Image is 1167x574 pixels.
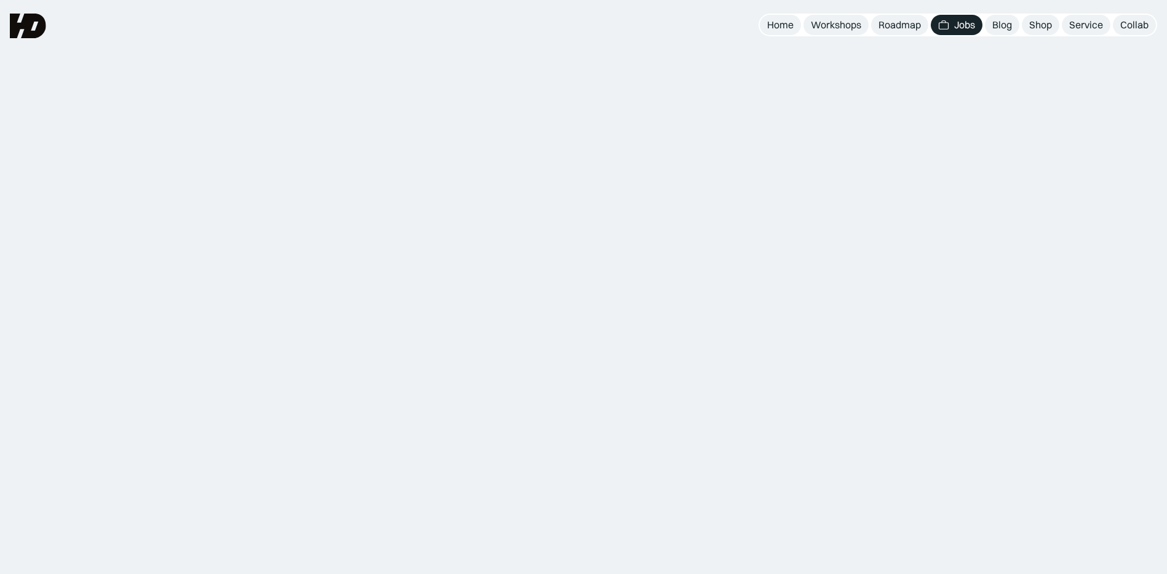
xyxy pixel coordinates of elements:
[871,15,928,35] a: Roadmap
[803,15,869,35] a: Workshops
[985,15,1019,35] a: Blog
[931,15,982,35] a: Jobs
[811,18,861,31] div: Workshops
[1062,15,1110,35] a: Service
[767,18,794,31] div: Home
[1120,18,1149,31] div: Collab
[992,18,1012,31] div: Blog
[1113,15,1156,35] a: Collab
[1029,18,1052,31] div: Shop
[878,18,921,31] div: Roadmap
[1069,18,1103,31] div: Service
[760,15,801,35] a: Home
[1022,15,1059,35] a: Shop
[954,18,975,31] div: Jobs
